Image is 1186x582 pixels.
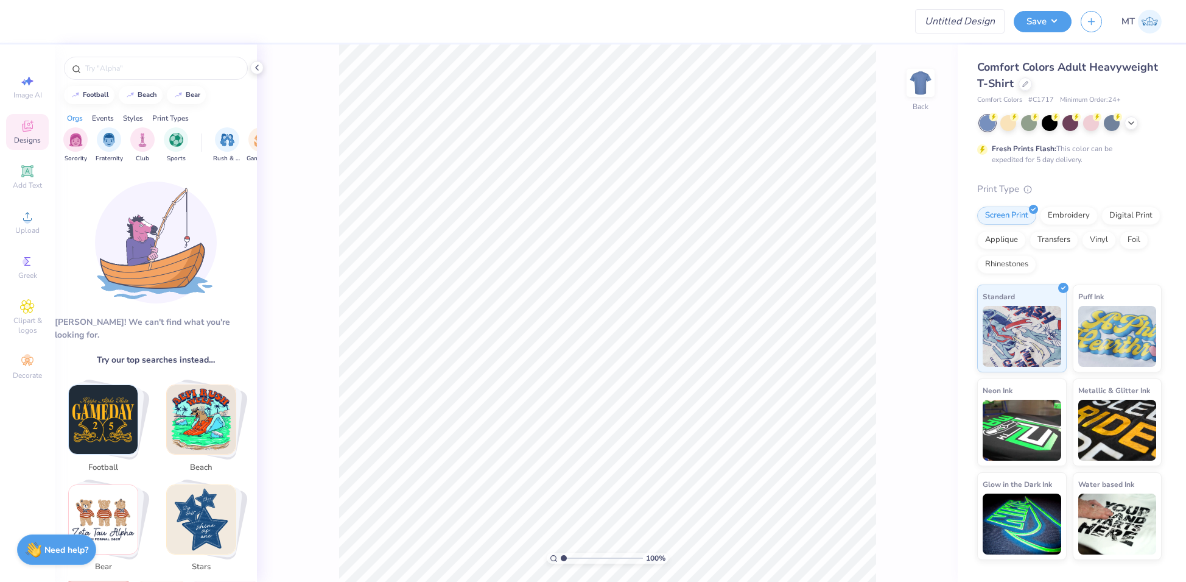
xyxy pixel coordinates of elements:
[1121,15,1135,29] span: MT
[1078,290,1104,303] span: Puff Ink
[83,462,123,474] span: football
[181,462,221,474] span: beach
[247,127,275,163] div: filter for Game Day
[1014,11,1072,32] button: Save
[164,127,188,163] div: filter for Sports
[913,101,928,112] div: Back
[983,478,1052,491] span: Glow in the Dark Ink
[1082,231,1116,249] div: Vinyl
[61,385,153,478] button: Stack Card Button football
[1078,400,1157,461] img: Metallic & Glitter Ink
[1078,306,1157,367] img: Puff Ink
[1060,95,1121,105] span: Minimum Order: 24 +
[977,255,1036,274] div: Rhinestones
[992,143,1142,165] div: This color can be expedited for 5 day delivery.
[254,133,268,147] img: Game Day Image
[977,60,1158,91] span: Comfort Colors Adult Heavyweight T-Shirt
[6,316,49,335] span: Clipart & logos
[247,154,275,163] span: Game Day
[61,484,153,578] button: Stack Card Button bear
[71,91,80,99] img: trend_line.gif
[102,133,116,147] img: Fraternity Image
[983,306,1061,367] img: Standard
[1030,231,1078,249] div: Transfers
[167,385,236,454] img: beach
[96,127,123,163] button: filter button
[1101,207,1160,225] div: Digital Print
[977,231,1026,249] div: Applique
[63,127,88,163] div: filter for Sorority
[1078,384,1150,397] span: Metallic & Glitter Ink
[13,90,42,100] span: Image AI
[1138,10,1162,34] img: Michelle Tapire
[138,91,157,98] div: beach
[69,485,138,554] img: bear
[96,154,123,163] span: Fraternity
[95,182,217,303] img: Loading...
[64,86,114,104] button: football
[152,113,189,124] div: Print Types
[167,485,236,554] img: stars
[84,62,240,74] input: Try "Alpha"
[1078,478,1134,491] span: Water based Ink
[915,9,1005,34] input: Untitled Design
[92,113,114,124] div: Events
[983,400,1061,461] img: Neon Ink
[167,86,206,104] button: bear
[18,271,37,280] span: Greek
[977,207,1036,225] div: Screen Print
[977,182,1162,196] div: Print Type
[136,154,149,163] span: Club
[169,133,183,147] img: Sports Image
[1078,494,1157,555] img: Water based Ink
[83,561,123,573] span: bear
[213,127,241,163] div: filter for Rush & Bid
[992,144,1056,154] strong: Fresh Prints Flash:
[983,384,1012,397] span: Neon Ink
[213,127,241,163] button: filter button
[908,71,933,95] img: Back
[159,484,251,578] button: Stack Card Button stars
[1040,207,1098,225] div: Embroidery
[69,385,138,454] img: football
[136,133,149,147] img: Club Image
[125,91,135,99] img: trend_line.gif
[1120,231,1148,249] div: Foil
[186,91,200,98] div: bear
[181,561,221,573] span: stars
[220,133,234,147] img: Rush & Bid Image
[15,225,40,235] span: Upload
[13,180,42,190] span: Add Text
[96,127,123,163] div: filter for Fraternity
[983,494,1061,555] img: Glow in the Dark Ink
[247,127,275,163] button: filter button
[977,95,1022,105] span: Comfort Colors
[1028,95,1054,105] span: # C1717
[123,113,143,124] div: Styles
[130,127,155,163] button: filter button
[69,133,83,147] img: Sorority Image
[646,553,665,564] span: 100 %
[65,154,87,163] span: Sorority
[44,544,88,556] strong: Need help?
[83,91,109,98] div: football
[167,154,186,163] span: Sports
[13,371,42,380] span: Decorate
[14,135,41,145] span: Designs
[983,290,1015,303] span: Standard
[97,353,215,366] span: Try our top searches instead…
[213,154,241,163] span: Rush & Bid
[119,86,163,104] button: beach
[174,91,183,99] img: trend_line.gif
[63,127,88,163] button: filter button
[55,316,257,341] div: [PERSON_NAME]! We can't find what you're looking for.
[67,113,83,124] div: Orgs
[130,127,155,163] div: filter for Club
[1121,10,1162,34] a: MT
[159,385,251,478] button: Stack Card Button beach
[164,127,188,163] button: filter button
